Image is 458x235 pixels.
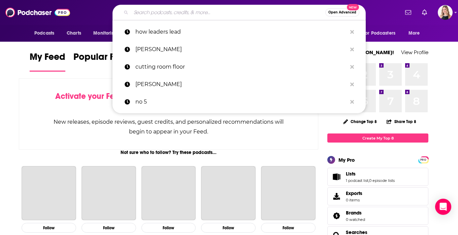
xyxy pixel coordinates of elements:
[435,199,451,215] div: Open Intercom Messenger
[135,23,347,41] p: how leaders lead
[328,11,356,14] span: Open Advanced
[347,4,359,10] span: New
[346,178,368,183] a: 1 podcast list
[327,187,428,205] a: Exports
[346,190,362,196] span: Exports
[53,91,284,111] div: by following Podcasts, Creators, Lists, and other Users!
[135,58,347,76] p: cutting room floor
[325,8,359,16] button: Open AdvancedNew
[438,5,453,20] span: Logged in as Ilana.Dvir
[112,76,366,93] a: [PERSON_NAME]
[438,5,453,20] button: Show profile menu
[201,223,256,233] button: Follow
[112,23,366,41] a: how leaders lead
[67,29,81,38] span: Charts
[404,27,428,40] button: open menu
[363,29,395,38] span: For Podcasters
[62,27,85,40] a: Charts
[135,41,347,58] p: steve madden
[93,29,117,38] span: Monitoring
[81,166,136,221] a: This American Life
[30,51,65,72] a: My Feed
[19,150,318,155] div: Not sure who to follow? Try these podcasts...
[330,172,343,182] a: Lists
[327,133,428,143] a: Create My Top 8
[112,41,366,58] a: [PERSON_NAME]
[419,157,427,162] a: PRO
[89,27,126,40] button: open menu
[201,166,256,221] a: The Daily
[402,7,414,18] a: Show notifications dropdown
[5,6,70,19] img: Podchaser - Follow, Share and Rate Podcasts
[141,166,196,221] a: Planet Money
[346,210,365,216] a: Brands
[339,117,381,126] button: Change Top 8
[408,29,420,38] span: More
[81,223,136,233] button: Follow
[346,171,356,177] span: Lists
[131,7,325,18] input: Search podcasts, credits, & more...
[438,5,453,20] img: User Profile
[261,166,316,221] a: My Favorite Murder with Karen Kilgariff and Georgia Hardstark
[135,76,347,93] p: Lara Schmoisman
[330,192,343,201] span: Exports
[369,178,395,183] a: 0 episode lists
[327,207,428,225] span: Brands
[73,51,131,67] span: Popular Feed
[419,157,427,162] span: PRO
[22,166,76,221] a: The Joe Rogan Experience
[346,217,365,222] a: 0 watched
[112,5,366,20] div: Search podcasts, credits, & more...
[386,115,417,128] button: Share Top 8
[346,171,395,177] a: Lists
[327,168,428,186] span: Lists
[30,27,63,40] button: open menu
[401,49,428,55] a: View Profile
[261,223,316,233] button: Follow
[73,51,131,72] a: Popular Feed
[34,29,54,38] span: Podcasts
[346,210,362,216] span: Brands
[135,93,347,111] p: no 5
[359,27,405,40] button: open menu
[22,223,76,233] button: Follow
[55,91,124,101] span: Activate your Feed
[30,51,65,67] span: My Feed
[53,117,284,136] div: New releases, episode reviews, guest credits, and personalized recommendations will begin to appe...
[368,178,369,183] span: ,
[141,223,196,233] button: Follow
[330,211,343,221] a: Brands
[338,157,355,163] div: My Pro
[112,93,366,111] a: no 5
[419,7,430,18] a: Show notifications dropdown
[346,198,362,202] span: 0 items
[112,58,366,76] a: cutting room floor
